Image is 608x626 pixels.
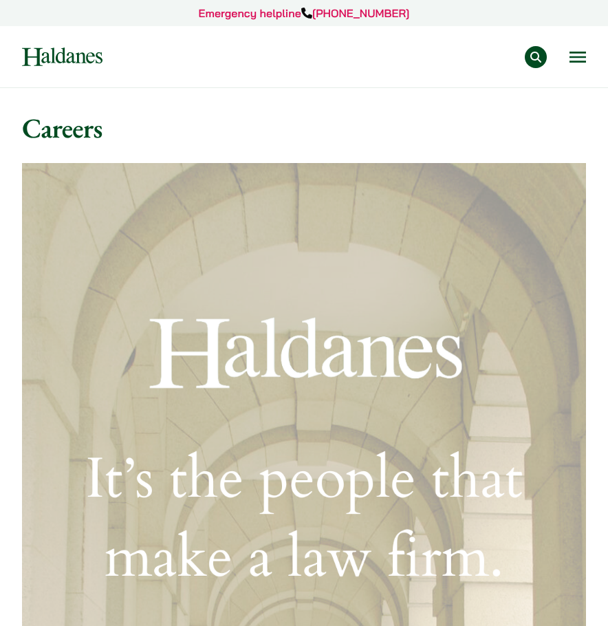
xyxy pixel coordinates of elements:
[569,52,586,63] button: Open menu
[22,47,102,66] img: Logo of Haldanes
[525,46,547,68] button: Search
[199,6,410,20] a: Emergency helpline[PHONE_NUMBER]
[22,111,586,144] h1: Careers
